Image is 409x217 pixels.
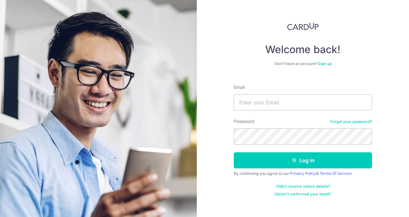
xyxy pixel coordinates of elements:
[234,84,245,90] label: Email
[234,43,372,56] h4: Welcome back!
[234,171,372,176] div: By continuing you agree to our &
[276,184,330,189] a: Didn't receive unlock details?
[275,192,331,197] a: Haven't confirmed your email?
[330,119,372,124] a: Forgot your password?
[234,118,254,125] label: Password
[234,152,372,168] button: Log in
[320,171,352,176] a: Terms Of Service
[318,61,332,66] a: Sign up
[234,94,372,110] input: Enter your Email
[290,171,316,176] a: Privacy Policy
[234,61,372,66] div: Don’t have an account?
[287,23,319,30] img: CardUp Logo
